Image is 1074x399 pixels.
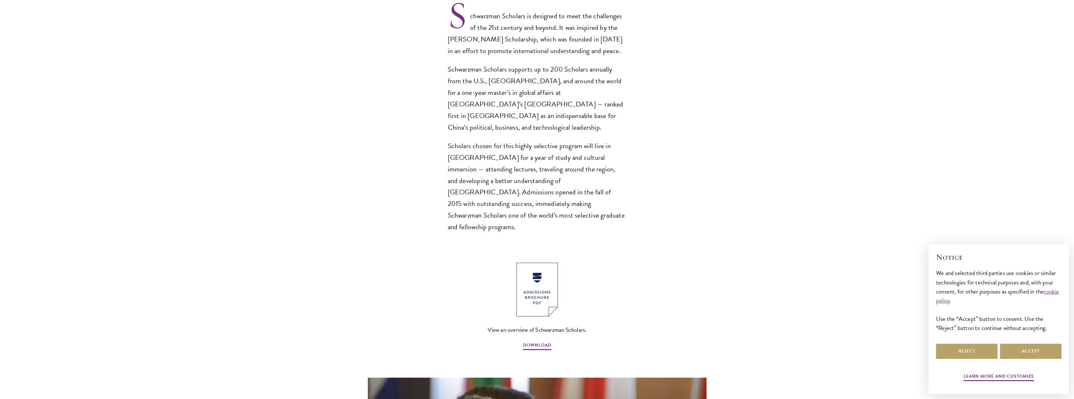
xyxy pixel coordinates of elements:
span: DOWNLOAD [523,341,551,351]
h2: Notice [936,252,1061,262]
button: Accept [1000,344,1061,359]
a: cookie policy [936,287,1059,305]
span: View an overview of Schwarzman Scholars. [488,325,587,335]
button: Reject [936,344,997,359]
button: Learn more and customize [964,372,1034,382]
p: Schwarzman Scholars supports up to 200 Scholars annually from the U.S., [GEOGRAPHIC_DATA], and ar... [448,64,627,133]
a: View an overview of Schwarzman Scholars. DOWNLOAD [488,263,587,351]
p: Scholars chosen for this highly selective program will live in [GEOGRAPHIC_DATA] for a year of st... [448,140,627,233]
div: We and selected third parties use cookies or similar technologies for technical purposes and, wit... [936,268,1061,332]
p: Schwarzman Scholars is designed to meet the challenges of the 21st century and beyond. It was ins... [448,10,627,57]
